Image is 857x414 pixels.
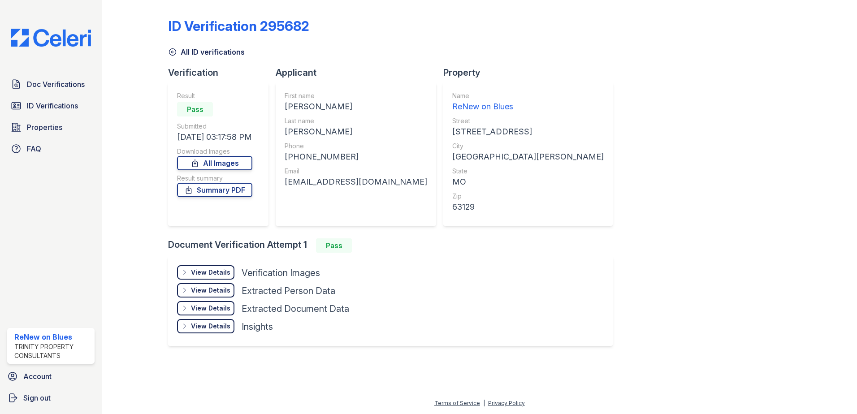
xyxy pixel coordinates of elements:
div: Last name [285,116,427,125]
div: [EMAIL_ADDRESS][DOMAIN_NAME] [285,176,427,188]
div: ID Verification 295682 [168,18,309,34]
div: Document Verification Attempt 1 [168,238,620,253]
div: 63129 [452,201,604,213]
a: Summary PDF [177,183,252,197]
div: Result [177,91,252,100]
span: Sign out [23,392,51,403]
div: | [483,400,485,406]
div: Submitted [177,122,252,131]
div: Trinity Property Consultants [14,342,91,360]
div: Pass [177,102,213,116]
a: Name ReNew on Blues [452,91,604,113]
span: ID Verifications [27,100,78,111]
div: Extracted Document Data [242,302,349,315]
div: View Details [191,286,230,295]
div: View Details [191,268,230,277]
span: Doc Verifications [27,79,85,90]
div: Extracted Person Data [242,285,335,297]
div: State [452,167,604,176]
a: FAQ [7,140,95,158]
div: Name [452,91,604,100]
div: Pass [316,238,352,253]
div: City [452,142,604,151]
div: First name [285,91,427,100]
div: Applicant [276,66,443,79]
div: [PERSON_NAME] [285,125,427,138]
div: [DATE] 03:17:58 PM [177,131,252,143]
a: All Images [177,156,252,170]
div: Verification Images [242,267,320,279]
div: Result summary [177,174,252,183]
div: ReNew on Blues [14,332,91,342]
a: Privacy Policy [488,400,525,406]
div: View Details [191,304,230,313]
a: Doc Verifications [7,75,95,93]
span: FAQ [27,143,41,154]
a: ID Verifications [7,97,95,115]
div: MO [452,176,604,188]
a: Properties [7,118,95,136]
div: View Details [191,322,230,331]
div: Insights [242,320,273,333]
div: [PERSON_NAME] [285,100,427,113]
span: Account [23,371,52,382]
div: Zip [452,192,604,201]
img: CE_Logo_Blue-a8612792a0a2168367f1c8372b55b34899dd931a85d93a1a3d3e32e68fde9ad4.png [4,29,98,47]
a: Account [4,367,98,385]
div: [STREET_ADDRESS] [452,125,604,138]
div: ReNew on Blues [452,100,604,113]
div: Verification [168,66,276,79]
a: Terms of Service [434,400,480,406]
div: [GEOGRAPHIC_DATA][PERSON_NAME] [452,151,604,163]
div: Phone [285,142,427,151]
div: Email [285,167,427,176]
a: All ID verifications [168,47,245,57]
div: [PHONE_NUMBER] [285,151,427,163]
div: Download Images [177,147,252,156]
a: Sign out [4,389,98,407]
div: Property [443,66,620,79]
span: Properties [27,122,62,133]
div: Street [452,116,604,125]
